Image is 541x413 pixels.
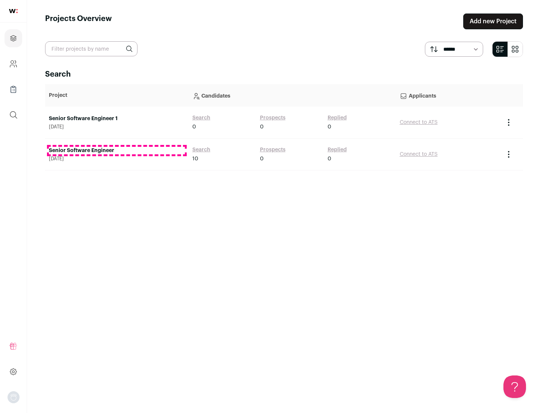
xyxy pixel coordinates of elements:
[192,114,210,122] a: Search
[328,155,331,163] span: 0
[192,88,392,103] p: Candidates
[45,14,112,29] h1: Projects Overview
[260,114,286,122] a: Prospects
[328,146,347,154] a: Replied
[8,391,20,403] img: nopic.png
[192,155,198,163] span: 10
[400,120,438,125] a: Connect to ATS
[5,80,22,98] a: Company Lists
[260,146,286,154] a: Prospects
[328,114,347,122] a: Replied
[49,124,185,130] span: [DATE]
[5,55,22,73] a: Company and ATS Settings
[328,123,331,131] span: 0
[5,29,22,47] a: Projects
[49,92,185,99] p: Project
[504,150,513,159] button: Project Actions
[49,115,185,122] a: Senior Software Engineer 1
[400,152,438,157] a: Connect to ATS
[260,155,264,163] span: 0
[45,41,138,56] input: Filter projects by name
[192,123,196,131] span: 0
[503,375,526,398] iframe: Help Scout Beacon - Open
[9,9,18,13] img: wellfound-shorthand-0d5821cbd27db2630d0214b213865d53afaa358527fdda9d0ea32b1df1b89c2c.svg
[400,88,497,103] p: Applicants
[504,118,513,127] button: Project Actions
[260,123,264,131] span: 0
[192,146,210,154] a: Search
[49,156,185,162] span: [DATE]
[49,147,185,154] a: Senior Software Engineer
[45,69,523,80] h2: Search
[463,14,523,29] a: Add new Project
[8,391,20,403] button: Open dropdown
